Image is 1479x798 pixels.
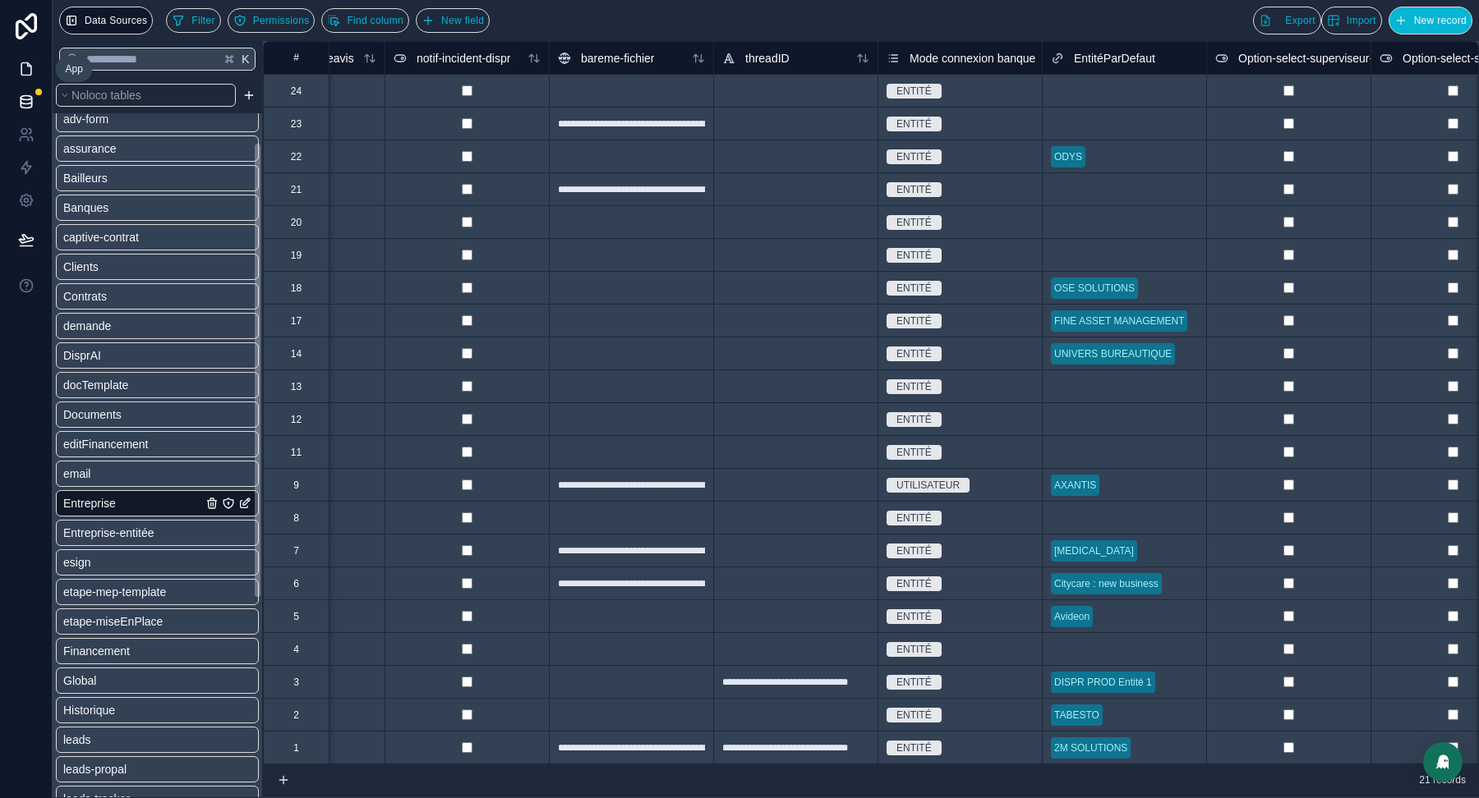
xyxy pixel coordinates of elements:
[896,543,932,558] div: ENTITÉ
[1253,7,1320,34] button: Export
[896,642,932,657] div: ENTITÉ
[1054,708,1099,722] div: TABESTO
[896,576,932,591] div: ENTITÉ
[228,8,316,33] button: Permissions
[63,259,99,275] span: Clients
[66,62,83,76] div: App
[63,229,139,245] span: captive-contrat
[293,544,299,557] div: 7
[63,465,90,482] span: email
[63,643,130,659] span: Financement
[291,380,302,393] div: 13
[85,15,147,27] span: Data Sources
[63,406,122,423] span: Documents
[56,135,259,162] a: assurance
[1054,314,1184,328] div: FINE ASSET MANAGEMENT
[291,183,302,196] div: 21
[53,77,262,797] div: scrollable content
[240,53,251,65] span: K
[253,15,310,27] span: Permissions
[63,170,108,186] span: Bailleurs
[896,84,932,99] div: ENTITÉ
[1347,15,1376,27] span: Import
[56,756,259,782] a: leads-propal
[56,667,259,694] a: Global
[1074,50,1155,66] span: EntitéParDefaut
[63,318,111,334] span: demande
[896,478,960,493] div: UTILISATEUR
[56,106,259,132] a: adv-form
[1414,15,1467,27] span: New record
[896,379,932,394] div: ENTITÉ
[1054,149,1082,164] div: ODYS
[56,313,259,339] a: demande
[293,577,299,590] div: 6
[191,15,214,27] span: Filter
[293,741,299,754] div: 1
[1321,7,1382,34] button: Import
[896,314,932,328] div: ENTITÉ
[293,676,299,689] div: 3
[896,346,932,361] div: ENTITÉ
[56,490,259,516] a: Entreprise
[63,731,90,748] span: leads
[1285,15,1315,27] span: Export
[166,8,220,33] button: Filter
[56,372,259,398] a: docTemplate
[293,709,299,722] div: 2
[1054,543,1134,558] div: [MEDICAL_DATA]
[63,702,115,718] span: Historique
[1054,281,1135,296] div: OSE SOLUTIONS
[63,199,108,216] span: Banques
[56,165,259,191] a: Bailleurs
[293,511,299,525] div: 8
[321,8,409,33] button: Find column
[71,87,141,103] span: Noloco tables
[1054,346,1172,361] div: UNIVERS BUREAUTIQUE
[1382,7,1472,34] a: New record
[1423,742,1463,782] div: Open Intercom Messenger
[56,401,259,428] a: Documents
[63,140,117,157] span: assurance
[1238,50,1449,66] span: Option-select-superviseur-creatDemande
[896,215,932,230] div: ENTITÉ
[56,254,259,280] a: Clients
[63,554,90,571] span: esign
[896,675,932,690] div: ENTITÉ
[896,412,932,427] div: ENTITÉ
[910,50,1035,66] span: Mode connexion banque
[56,549,259,576] a: esign
[56,431,259,457] a: editFinancement
[293,643,299,656] div: 4
[1389,7,1472,34] button: New record
[347,15,403,27] span: Find column
[291,216,302,229] div: 20
[56,608,259,635] a: etape-miseEnPlace
[1054,741,1127,755] div: 2M SOLUTIONS
[416,8,490,33] button: New field
[896,248,932,263] div: ENTITÉ
[291,446,302,459] div: 11
[63,377,128,393] span: docTemplate
[291,413,302,426] div: 12
[63,525,154,541] span: Entreprise-entitée
[291,249,302,262] div: 19
[896,741,932,755] div: ENTITÉ
[291,347,302,360] div: 14
[63,436,149,452] span: editFinancement
[1054,609,1090,624] div: Avideon
[56,579,259,605] a: etape-mep-template
[56,84,236,107] button: Noloco tables
[896,149,932,164] div: ENTITÉ
[896,511,932,525] div: ENTITÉ
[896,708,932,722] div: ENTITÉ
[1054,675,1152,690] div: DISPR PROD Entité 1
[896,609,932,624] div: ENTITÉ
[228,8,322,33] a: Permissions
[896,281,932,296] div: ENTITÉ
[291,314,302,328] div: 17
[56,461,259,487] a: email
[59,7,153,34] button: Data Sources
[581,50,654,66] span: bareme-fichier
[896,117,932,131] div: ENTITÉ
